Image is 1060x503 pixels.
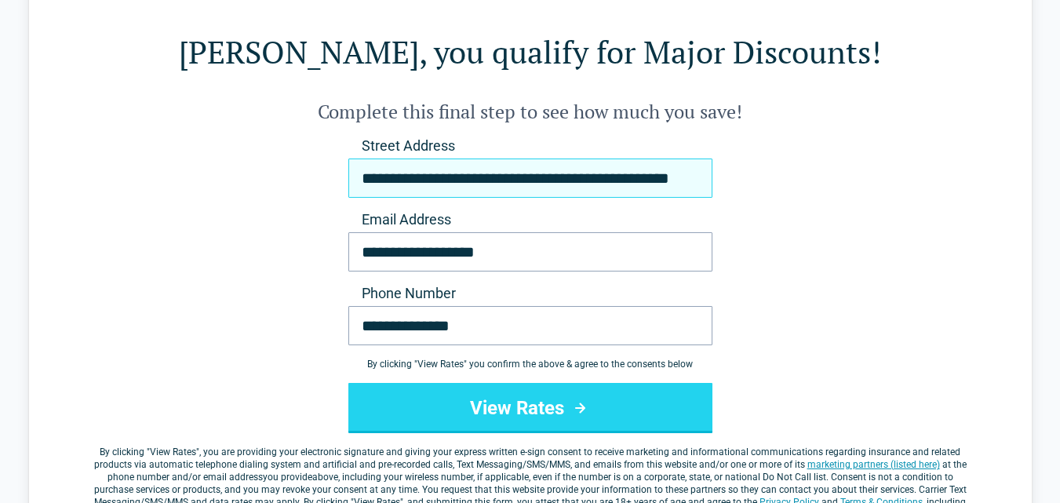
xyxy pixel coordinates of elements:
button: View Rates [348,383,712,433]
label: Phone Number [348,284,712,303]
h1: [PERSON_NAME], you qualify for Major Discounts! [92,30,969,74]
a: marketing partners (listed here) [807,459,940,470]
h2: Complete this final step to see how much you save! [92,99,969,124]
label: Email Address [348,210,712,229]
label: Street Address [348,137,712,155]
span: View Rates [150,447,196,457]
div: By clicking " View Rates " you confirm the above & agree to the consents below [348,358,712,370]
